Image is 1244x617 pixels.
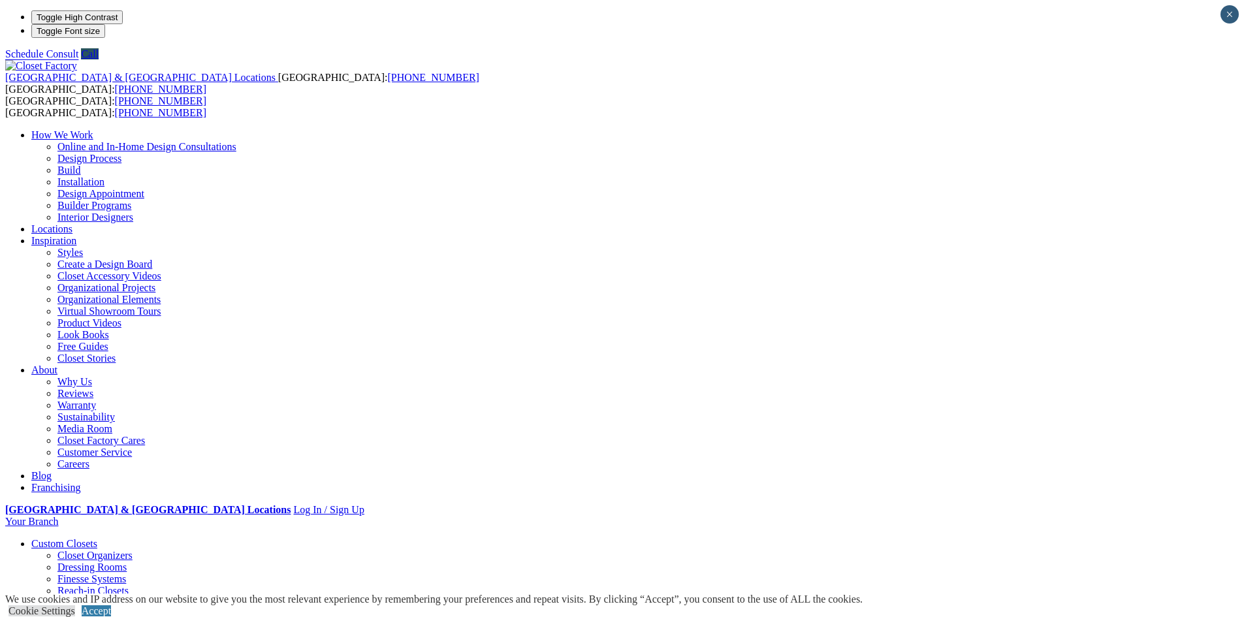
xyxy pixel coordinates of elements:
[57,585,129,596] a: Reach-in Closets
[8,605,75,616] a: Cookie Settings
[57,573,126,584] a: Finesse Systems
[115,107,206,118] a: [PHONE_NUMBER]
[57,188,144,199] a: Design Appointment
[57,259,152,270] a: Create a Design Board
[57,376,92,387] a: Why Us
[37,12,118,22] span: Toggle High Contrast
[31,470,52,481] a: Blog
[57,317,121,328] a: Product Videos
[57,247,83,258] a: Styles
[57,411,115,422] a: Sustainability
[57,353,116,364] a: Closet Stories
[31,129,93,140] a: How We Work
[31,235,76,246] a: Inspiration
[57,141,236,152] a: Online and In-Home Design Consultations
[57,282,155,293] a: Organizational Projects
[57,447,132,458] a: Customer Service
[57,294,161,305] a: Organizational Elements
[115,84,206,95] a: [PHONE_NUMBER]
[31,364,57,375] a: About
[5,72,278,83] a: [GEOGRAPHIC_DATA] & [GEOGRAPHIC_DATA] Locations
[5,60,77,72] img: Closet Factory
[57,423,112,434] a: Media Room
[57,400,96,411] a: Warranty
[57,176,104,187] a: Installation
[57,270,161,281] a: Closet Accessory Videos
[57,306,161,317] a: Virtual Showroom Tours
[5,504,291,515] a: [GEOGRAPHIC_DATA] & [GEOGRAPHIC_DATA] Locations
[31,10,123,24] button: Toggle High Contrast
[5,593,863,605] div: We use cookies and IP address on our website to give you the most relevant experience by remember...
[57,550,133,561] a: Closet Organizers
[57,200,131,211] a: Builder Programs
[5,72,276,83] span: [GEOGRAPHIC_DATA] & [GEOGRAPHIC_DATA] Locations
[387,72,479,83] a: [PHONE_NUMBER]
[57,341,108,352] a: Free Guides
[57,562,127,573] a: Dressing Rooms
[5,48,78,59] a: Schedule Consult
[31,538,97,549] a: Custom Closets
[5,95,206,118] span: [GEOGRAPHIC_DATA]: [GEOGRAPHIC_DATA]:
[57,153,121,164] a: Design Process
[57,212,133,223] a: Interior Designers
[57,165,81,176] a: Build
[57,388,93,399] a: Reviews
[31,482,81,493] a: Franchising
[57,458,89,469] a: Careers
[5,72,479,95] span: [GEOGRAPHIC_DATA]: [GEOGRAPHIC_DATA]:
[293,504,364,515] a: Log In / Sign Up
[31,24,105,38] button: Toggle Font size
[82,605,111,616] a: Accept
[81,48,99,59] a: Call
[5,516,58,527] a: Your Branch
[115,95,206,106] a: [PHONE_NUMBER]
[1220,5,1239,24] button: Close
[37,26,100,36] span: Toggle Font size
[57,435,145,446] a: Closet Factory Cares
[31,223,72,234] a: Locations
[57,329,109,340] a: Look Books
